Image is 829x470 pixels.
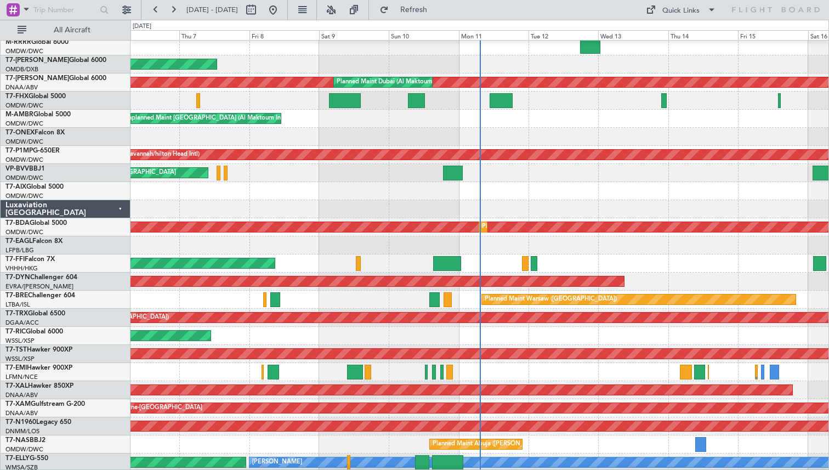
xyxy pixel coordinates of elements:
[5,65,38,73] a: OMDB/DXB
[5,355,35,363] a: WSSL/XSP
[29,26,116,34] span: All Aircraft
[5,437,30,444] span: T7-NAS
[5,292,75,299] a: T7-BREChallenger 604
[133,22,151,31] div: [DATE]
[5,347,27,353] span: T7-TST
[5,138,43,146] a: OMDW/DWC
[5,148,33,154] span: T7-P1MP
[5,246,34,254] a: LFPB/LBG
[5,292,28,299] span: T7-BRE
[5,401,31,407] span: T7-XAM
[5,220,30,226] span: T7-BDA
[5,455,48,462] a: T7-ELLYG-550
[12,21,119,39] button: All Aircraft
[110,30,179,40] div: Wed 6
[5,93,66,100] a: T7-FHXGlobal 5000
[5,228,43,236] a: OMDW/DWC
[5,373,38,381] a: LFMN/NCE
[5,174,43,182] a: OMDW/DWC
[5,383,28,389] span: T7-XAL
[5,101,43,110] a: OMDW/DWC
[5,120,43,128] a: OMDW/DWC
[5,238,32,245] span: T7-EAGL
[5,437,46,444] a: T7-NASBBJ2
[5,409,38,417] a: DNAA/ABV
[668,30,738,40] div: Thu 14
[5,274,77,281] a: T7-DYNChallenger 604
[529,30,598,40] div: Tue 12
[5,347,72,353] a: T7-TSTHawker 900XP
[249,30,319,40] div: Fri 8
[5,57,106,64] a: T7-[PERSON_NAME]Global 6000
[5,274,30,281] span: T7-DYN
[5,192,43,200] a: OMDW/DWC
[5,310,65,317] a: T7-TRXGlobal 6500
[5,75,106,82] a: T7-[PERSON_NAME]Global 6000
[5,401,85,407] a: T7-XAMGulfstream G-200
[337,74,445,90] div: Planned Maint Dubai (Al Maktoum Intl)
[640,1,722,19] button: Quick Links
[5,365,27,371] span: T7-EMI
[5,455,30,462] span: T7-ELLY
[459,30,529,40] div: Mon 11
[5,184,26,190] span: T7-AIX
[5,383,73,389] a: T7-XALHawker 850XP
[5,57,69,64] span: T7-[PERSON_NAME]
[5,264,38,273] a: VHHH/HKG
[5,129,65,136] a: T7-ONEXFalcon 8X
[5,319,39,327] a: DGAA/ACC
[5,111,33,118] span: M-AMBR
[374,1,440,19] button: Refresh
[5,391,38,399] a: DNAA/ABV
[5,365,72,371] a: T7-EMIHawker 900XP
[482,219,590,235] div: Planned Maint Dubai (Al Maktoum Intl)
[389,30,458,40] div: Sun 10
[5,256,55,263] a: T7-FFIFalcon 7X
[5,93,29,100] span: T7-FHX
[5,148,60,154] a: T7-P1MPG-650ER
[5,445,43,454] a: OMDW/DWC
[433,436,556,452] div: Planned Maint Abuja ([PERSON_NAME] Intl)
[5,256,25,263] span: T7-FFI
[5,166,45,172] a: VP-BVVBBJ1
[5,329,63,335] a: T7-RICGlobal 6000
[319,30,389,40] div: Sat 9
[124,110,286,127] div: Unplanned Maint [GEOGRAPHIC_DATA] (Al Maktoum Intl)
[5,156,43,164] a: OMDW/DWC
[5,39,69,46] a: M-RRRRGlobal 6000
[5,329,26,335] span: T7-RIC
[5,39,31,46] span: M-RRRR
[5,310,28,317] span: T7-TRX
[5,111,71,118] a: M-AMBRGlobal 5000
[5,83,38,92] a: DNAA/ABV
[5,166,29,172] span: VP-BVV
[391,6,437,14] span: Refresh
[5,129,35,136] span: T7-ONEX
[5,47,43,55] a: OMDW/DWC
[186,5,238,15] span: [DATE] - [DATE]
[5,75,69,82] span: T7-[PERSON_NAME]
[5,301,30,309] a: LTBA/ISL
[72,400,202,416] div: Planned Maint Cologne-[GEOGRAPHIC_DATA]
[33,2,96,18] input: Trip Number
[179,30,249,40] div: Thu 7
[5,419,36,426] span: T7-N1960
[5,238,63,245] a: T7-EAGLFalcon 8X
[5,427,39,435] a: DNMM/LOS
[598,30,668,40] div: Wed 13
[485,291,617,308] div: Planned Maint Warsaw ([GEOGRAPHIC_DATA])
[662,5,700,16] div: Quick Links
[5,337,35,345] a: WSSL/XSP
[5,220,67,226] a: T7-BDAGlobal 5000
[5,282,73,291] a: EVRA/[PERSON_NAME]
[738,30,808,40] div: Fri 15
[5,184,64,190] a: T7-AIXGlobal 5000
[5,419,71,426] a: T7-N1960Legacy 650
